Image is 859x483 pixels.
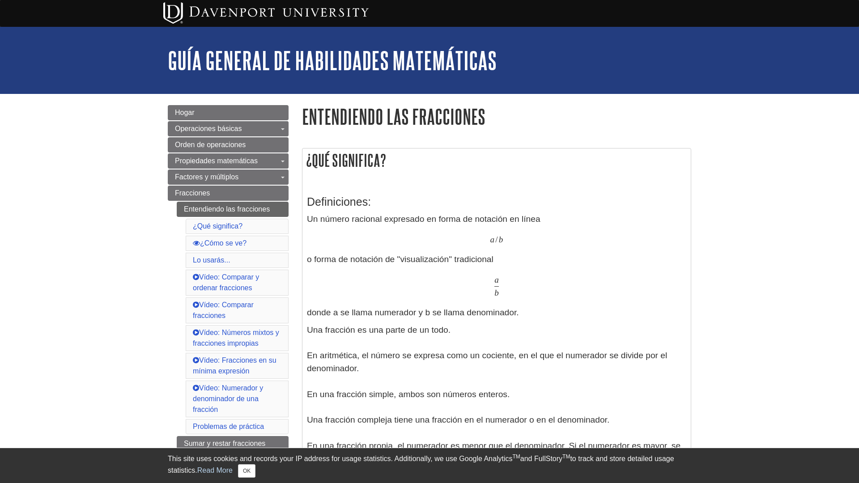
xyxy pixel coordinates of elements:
span: Propiedades matemáticas [175,157,258,165]
a: Vídeo: Comparar y ordenar fracciones [193,273,259,292]
span: Operaciones básicas [175,125,242,132]
a: Propiedades matemáticas [168,153,289,169]
a: Fracciones [168,186,289,201]
h3: Definiciones: [307,195,686,208]
a: Sumar y restar fracciones [177,436,289,451]
span: b [499,234,503,245]
p: Un número racional expresado en forma de notación en línea o forma de notación de "visualización"... [307,213,686,319]
a: Vídeo: Números mixtos y fracciones impropias [193,329,279,347]
span: Factores y múltiplos [175,173,238,181]
span: b [494,288,499,298]
h2: ¿Qué significa? [302,148,691,172]
img: Davenport University [163,2,369,24]
span: Hogar [175,109,195,116]
a: Problemas de práctica [193,423,264,430]
span: a [494,275,499,285]
sup: TM [512,453,520,460]
span: Orden de operaciones [175,141,246,148]
a: Vídeo: Fracciones en su mínima expresión [193,356,276,375]
a: Vídeo: Numerador y denominador de una fracción [193,384,263,413]
a: Factores y múltiplos [168,169,289,185]
a: ¿Qué significa? [193,222,242,230]
h1: Entendiendo las fracciones [302,105,691,128]
a: Guía general de habilidades matemáticas [168,47,497,74]
button: Close [238,464,255,478]
a: Operaciones básicas [168,121,289,136]
a: Read More [197,466,233,474]
span: / [495,234,498,245]
a: Lo usarás... [193,256,230,264]
a: Vídeo: Comparar fracciones [193,301,254,319]
a: Hogar [168,105,289,120]
span: a [490,234,495,245]
a: Entendiendo las fracciones [177,202,289,217]
a: Orden de operaciones [168,137,289,153]
a: ¿Cómo se ve? [193,239,247,247]
div: This site uses cookies and records your IP address for usage statistics. Additionally, we use Goo... [168,453,691,478]
span: Fracciones [175,189,210,197]
sup: TM [562,453,570,460]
